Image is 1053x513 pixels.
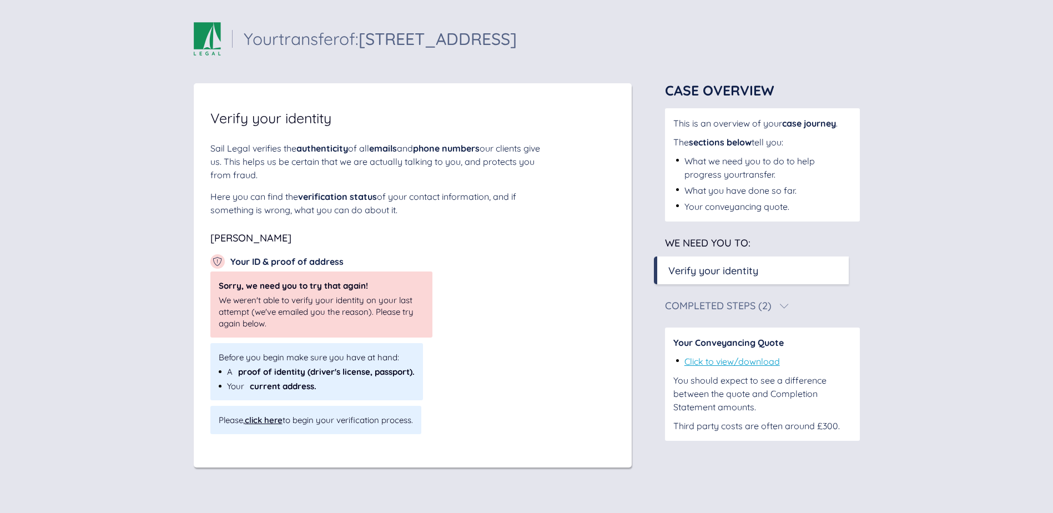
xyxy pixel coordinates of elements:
[673,374,852,414] div: You should expect to see a difference between the quote and Completion Statement amounts.
[219,414,413,426] span: Please, to begin your verification process.
[298,191,377,202] span: verification status
[238,366,415,378] span: proof of identity (driver's license, passport).
[684,356,780,367] a: Click to view/download
[665,301,772,311] div: Completed Steps (2)
[296,143,348,154] span: authenticity
[210,142,543,182] div: Sail Legal verifies the of all and our clients give us. This helps us be certain that we are actu...
[369,143,397,154] span: emails
[219,280,368,291] span: Sorry, we need you to try that again!
[782,118,836,129] span: case journey
[210,111,331,125] span: Verify your identity
[665,237,750,249] span: We need you to:
[673,419,852,432] div: Third party costs are often around £300.
[250,380,316,392] span: current address.
[210,190,543,217] div: Here you can find the of your contact information, and if something is wrong, what you can do abo...
[665,82,774,99] span: Case Overview
[245,415,283,425] div: click here
[668,263,758,278] div: Verify your identity
[219,366,415,378] div: A
[219,351,415,363] span: Before you begin make sure you have at hand:
[219,380,415,392] div: Your
[244,31,517,47] div: Your transfer of:
[684,184,797,197] div: What you have done so far.
[673,337,784,348] span: Your Conveyancing Quote
[210,232,291,244] span: [PERSON_NAME]
[230,256,344,267] span: Your ID & proof of address
[684,200,789,213] div: Your conveyancing quote.
[673,135,852,149] div: The tell you:
[684,154,852,181] div: What we need you to do to help progress your transfer .
[413,143,480,154] span: phone numbers
[219,294,424,329] div: We weren't able to verify your identity on your last attempt (we've emailed you the reason). Plea...
[359,28,517,49] span: [STREET_ADDRESS]
[689,137,752,148] span: sections below
[673,117,852,130] div: This is an overview of your .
